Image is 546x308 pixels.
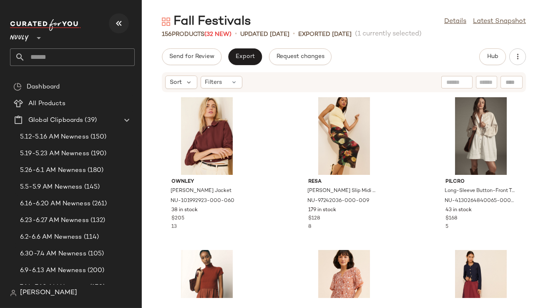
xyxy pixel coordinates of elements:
span: [PERSON_NAME] Jacket [171,187,231,195]
span: 38 in stock [171,207,198,214]
span: (145) [83,182,100,192]
span: $168 [445,215,457,222]
span: (132) [89,216,106,225]
span: Ownley [171,178,242,186]
span: 5.12-5.16 AM Newness [20,132,89,142]
span: (150) [89,132,107,142]
img: cfy_white_logo.C9jOOHJF.svg [10,19,81,31]
button: Request changes [269,48,332,65]
span: Export [235,53,255,60]
span: 6.23-6.27 AM Newness [20,216,89,225]
span: Dashboard [27,82,60,92]
img: svg%3e [13,83,22,91]
span: Resa [309,178,380,186]
span: (200) [86,266,105,275]
div: Products [162,30,231,39]
span: Send for Review [169,53,214,60]
span: (114) [82,232,99,242]
span: NU-101992923-000-060 [171,197,234,205]
a: Latest Snapshot [473,17,526,27]
span: (105) [86,249,104,259]
span: 156 [162,31,172,38]
span: Global Clipboards [28,116,83,125]
span: 8 [309,224,312,230]
img: 101992923_060_b [165,97,249,175]
span: 43 in stock [445,207,472,214]
span: [PERSON_NAME] [20,288,77,298]
button: Export [228,48,262,65]
button: Send for Review [162,48,221,65]
span: (261) [91,199,107,209]
span: 6.2-6.6 AM Newness [20,232,82,242]
span: • [235,29,237,39]
span: 6.16-6.20 AM Newness [20,199,91,209]
span: 6.30-7.4 AM Newness [20,249,86,259]
span: Hub [487,53,498,60]
span: 5.5-5.9 AM Newness [20,182,83,192]
span: All Products [28,99,65,109]
span: (170) [88,283,106,292]
img: 97242036_009_b [302,97,386,175]
span: (39) [83,116,97,125]
span: Sort [170,78,182,87]
span: 5.26-6.1 AM Newness [20,166,86,175]
span: 5.19-5.23 AM Newness [20,149,89,159]
span: (1 currently selected) [355,29,422,39]
span: Nuuly [10,28,29,43]
span: Request changes [276,53,325,60]
span: $128 [309,215,320,222]
button: Hub [479,48,506,65]
span: (180) [86,166,104,175]
img: 4130264840065_014_b [439,97,523,175]
span: $205 [171,215,184,222]
p: Exported [DATE] [298,30,352,39]
img: svg%3e [10,290,17,296]
span: NU-4130264840065-000-014 [445,197,516,205]
span: (32 New) [204,31,231,38]
div: Fall Festivals [162,13,251,30]
span: 5 [445,224,448,230]
span: 7.14-7.18 AM Newness [20,283,88,292]
span: NU-97242036-000-009 [308,197,370,205]
span: Pilcro [445,178,516,186]
span: 179 in stock [309,207,337,214]
p: updated [DATE] [240,30,289,39]
span: 6.9-6.13 AM Newness [20,266,86,275]
span: (190) [89,149,107,159]
img: svg%3e [162,18,170,26]
span: • [293,29,295,39]
span: Filters [205,78,222,87]
span: Long-Sleeve Button-Front Twofer Mini Dress [445,187,516,195]
span: 13 [171,224,177,230]
span: [PERSON_NAME] Slip Midi Skirt [308,187,379,195]
a: Details [444,17,466,27]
